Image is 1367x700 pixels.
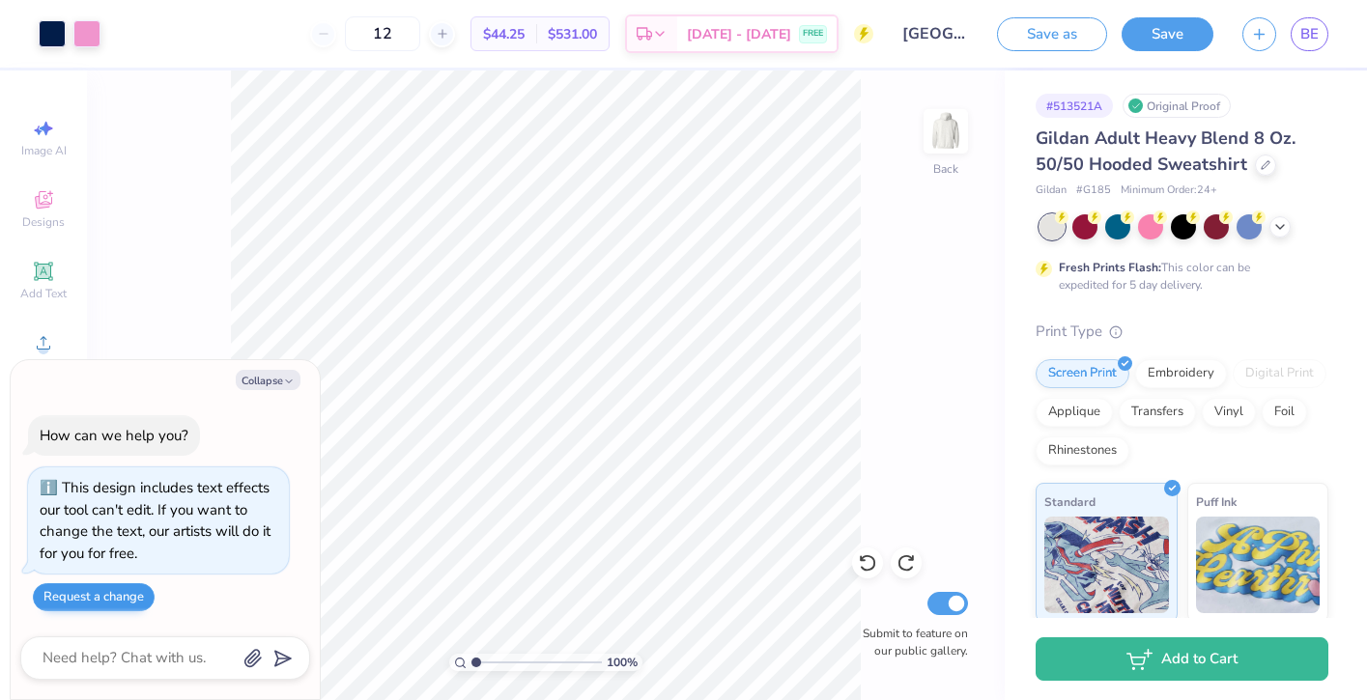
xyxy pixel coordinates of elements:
div: Original Proof [1123,94,1231,118]
input: Untitled Design [888,14,983,53]
span: [DATE] - [DATE] [687,24,791,44]
span: Upload [24,357,63,373]
img: Back [926,112,965,151]
input: – – [345,16,420,51]
button: Add to Cart [1036,637,1328,681]
div: Embroidery [1135,359,1227,388]
div: How can we help you? [40,426,188,445]
div: Screen Print [1036,359,1129,388]
div: This design includes text effects our tool can't edit. If you want to change the text, our artist... [40,478,271,563]
button: Save as [997,17,1107,51]
span: # G185 [1076,182,1111,199]
div: Foil [1262,398,1307,427]
strong: Fresh Prints Flash: [1059,260,1161,275]
div: # 513521A [1036,94,1113,118]
span: Add Text [20,286,67,301]
div: Print Type [1036,321,1328,343]
span: FREE [803,27,823,41]
span: Gildan Adult Heavy Blend 8 Oz. 50/50 Hooded Sweatshirt [1036,126,1296,176]
span: $44.25 [483,24,525,44]
div: This color can be expedited for 5 day delivery. [1059,259,1296,294]
button: Collapse [236,370,300,390]
span: Standard [1044,491,1096,512]
span: 100 % [607,654,638,671]
div: Rhinestones [1036,436,1129,465]
span: Designs [22,214,65,230]
span: Minimum Order: 24 + [1121,182,1217,199]
span: $531.00 [548,24,597,44]
span: Gildan [1036,182,1067,199]
img: Standard [1044,517,1169,613]
div: Vinyl [1202,398,1256,427]
button: Request a change [33,583,155,611]
div: Transfers [1119,398,1196,427]
img: Puff Ink [1196,517,1321,613]
div: Applique [1036,398,1113,427]
span: Puff Ink [1196,491,1237,512]
span: Image AI [21,143,67,158]
label: Submit to feature on our public gallery. [852,625,968,659]
a: BE [1291,17,1328,51]
button: Save [1122,17,1213,51]
span: BE [1300,23,1319,45]
div: Back [933,160,958,178]
div: Digital Print [1233,359,1326,388]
